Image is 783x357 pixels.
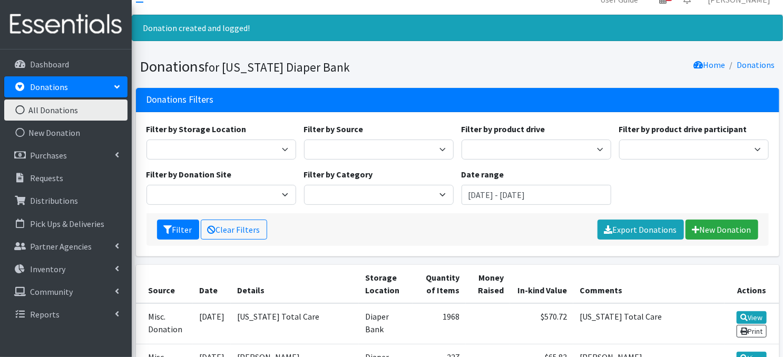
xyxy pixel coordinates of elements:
a: Print [737,325,767,338]
th: Details [231,265,359,303]
h1: Donations [140,57,454,76]
td: Diaper Bank [359,303,413,344]
div: Donation created and logged! [132,15,783,41]
th: Actions [725,265,779,303]
small: for [US_STATE] Diaper Bank [205,60,350,75]
a: Purchases [4,145,128,166]
p: Partner Agencies [30,241,92,252]
a: Inventory [4,259,128,280]
label: Filter by product drive participant [619,123,747,135]
th: Quantity of Items [413,265,466,303]
td: [US_STATE] Total Care [231,303,359,344]
img: HumanEssentials [4,7,128,42]
p: Requests [30,173,63,183]
a: New Donation [686,220,758,240]
a: Requests [4,167,128,189]
label: Filter by Storage Location [146,123,247,135]
a: Clear Filters [201,220,267,240]
p: Purchases [30,150,67,161]
p: Distributions [30,195,78,206]
a: Export Donations [598,220,684,240]
a: Home [694,60,726,70]
label: Filter by Category [304,168,373,181]
a: New Donation [4,122,128,143]
label: Filter by Source [304,123,364,135]
a: Pick Ups & Deliveries [4,213,128,234]
th: Source [136,265,193,303]
th: Storage Location [359,265,413,303]
p: Pick Ups & Deliveries [30,219,104,229]
a: Donations [4,76,128,97]
th: Date [193,265,231,303]
p: Reports [30,309,60,320]
p: Dashboard [30,59,69,70]
a: Donations [737,60,775,70]
td: [DATE] [193,303,231,344]
input: January 1, 2011 - December 31, 2011 [462,185,611,205]
label: Filter by Donation Site [146,168,232,181]
a: Reports [4,304,128,325]
a: Community [4,281,128,302]
button: Filter [157,220,199,240]
a: View [737,311,767,324]
th: In-kind Value [510,265,573,303]
a: Dashboard [4,54,128,75]
th: Money Raised [466,265,510,303]
h3: Donations Filters [146,94,214,105]
label: Filter by product drive [462,123,545,135]
th: Comments [573,265,725,303]
p: Inventory [30,264,65,274]
td: [US_STATE] Total Care [573,303,725,344]
td: Misc. Donation [136,303,193,344]
td: $570.72 [510,303,573,344]
a: Distributions [4,190,128,211]
a: All Donations [4,100,128,121]
label: Date range [462,168,504,181]
td: 1968 [413,303,466,344]
p: Donations [30,82,68,92]
p: Community [30,286,73,297]
a: Partner Agencies [4,236,128,257]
